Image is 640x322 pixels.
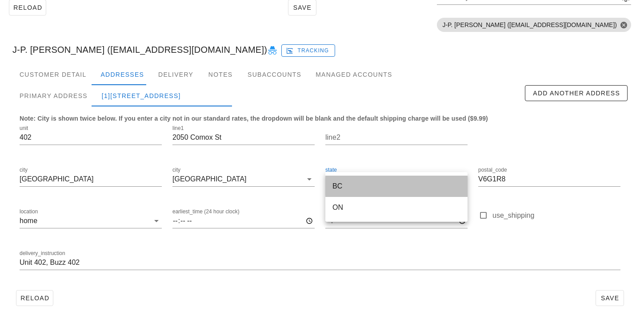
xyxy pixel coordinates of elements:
[13,4,42,11] span: Reload
[240,64,308,85] div: Subaccounts
[332,203,460,212] div: ON
[332,182,460,190] div: BC
[20,295,49,302] span: Reload
[20,125,28,132] label: unit
[20,167,28,173] label: city
[281,43,335,57] a: Tracking
[172,208,240,215] label: earliest_time (24 hour clock)
[12,85,95,106] div: Primary Address
[93,64,151,85] div: Addresses
[478,167,507,173] label: postal_code
[532,90,620,97] span: Add Another Address
[200,64,240,85] div: Notes
[20,214,162,228] div: locationhome
[292,4,312,11] span: Save
[95,85,188,106] div: [1][STREET_ADDRESS]
[172,167,180,173] label: city
[172,172,315,186] div: city[GEOGRAPHIC_DATA]
[151,64,200,85] div: Delivery
[20,115,488,122] b: Note: City is shown twice below. If you enter a city not in our standard rates, the dropdown will...
[442,18,626,32] span: J-P. [PERSON_NAME] ([EMAIL_ADDRESS][DOMAIN_NAME])
[600,295,620,302] span: Save
[281,44,335,57] button: Tracking
[172,125,184,132] label: line1
[172,175,247,183] div: [GEOGRAPHIC_DATA]
[325,172,468,186] div: state
[12,64,93,85] div: Customer Detail
[492,211,620,220] label: use_shipping
[325,167,337,173] label: state
[5,35,635,64] div: J-P. [PERSON_NAME] ([EMAIL_ADDRESS][DOMAIN_NAME])
[288,47,329,55] span: Tracking
[525,85,628,101] button: Add Another Address
[308,64,399,85] div: Managed Accounts
[20,208,38,215] label: location
[620,21,628,29] button: Close
[20,217,37,225] div: home
[596,290,624,306] button: Save
[20,250,65,257] label: delivery_instruction
[16,290,53,306] button: Reload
